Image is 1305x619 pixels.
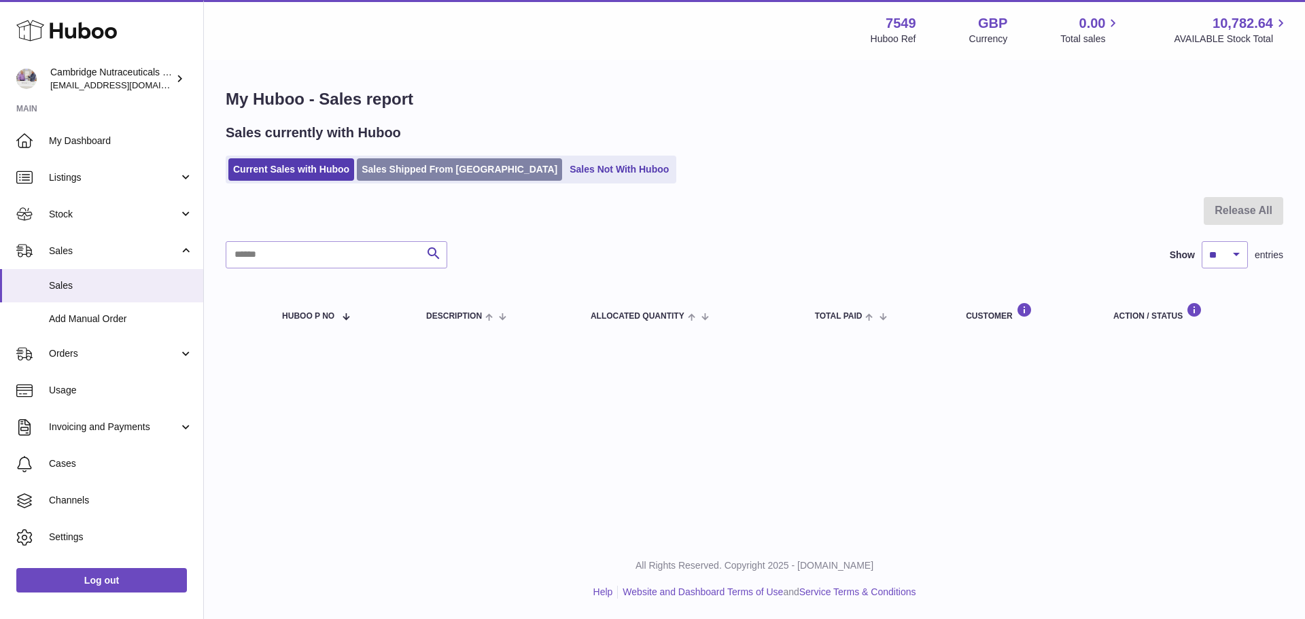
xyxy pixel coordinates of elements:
h2: Sales currently with Huboo [226,124,401,142]
li: and [618,586,916,599]
span: Sales [49,279,193,292]
span: My Dashboard [49,135,193,147]
div: Huboo Ref [871,33,916,46]
a: 0.00 Total sales [1060,14,1121,46]
span: AVAILABLE Stock Total [1174,33,1289,46]
span: Stock [49,208,179,221]
a: 10,782.64 AVAILABLE Stock Total [1174,14,1289,46]
div: Customer [966,302,1086,321]
a: Website and Dashboard Terms of Use [623,586,783,597]
a: Sales Shipped From [GEOGRAPHIC_DATA] [357,158,562,181]
span: Huboo P no [282,312,334,321]
span: entries [1255,249,1283,262]
p: All Rights Reserved. Copyright 2025 - [DOMAIN_NAME] [215,559,1294,572]
a: Help [593,586,613,597]
span: Orders [49,347,179,360]
span: Total paid [815,312,863,321]
img: internalAdmin-7549@internal.huboo.com [16,69,37,89]
label: Show [1170,249,1195,262]
span: Listings [49,171,179,184]
span: [EMAIL_ADDRESS][DOMAIN_NAME] [50,79,200,90]
span: ALLOCATED Quantity [591,312,684,321]
span: Channels [49,494,193,507]
a: Service Terms & Conditions [799,586,916,597]
span: Total sales [1060,33,1121,46]
span: Sales [49,245,179,258]
span: Cases [49,457,193,470]
span: Description [426,312,482,321]
a: Current Sales with Huboo [228,158,354,181]
div: Action / Status [1113,302,1270,321]
span: 0.00 [1079,14,1106,33]
a: Log out [16,568,187,593]
strong: GBP [978,14,1007,33]
span: Settings [49,531,193,544]
strong: 7549 [886,14,916,33]
span: Usage [49,384,193,397]
span: Add Manual Order [49,313,193,325]
a: Sales Not With Huboo [565,158,674,181]
span: Invoicing and Payments [49,421,179,434]
span: 10,782.64 [1213,14,1273,33]
div: Currency [969,33,1008,46]
div: Cambridge Nutraceuticals Ltd [50,66,173,92]
h1: My Huboo - Sales report [226,88,1283,110]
